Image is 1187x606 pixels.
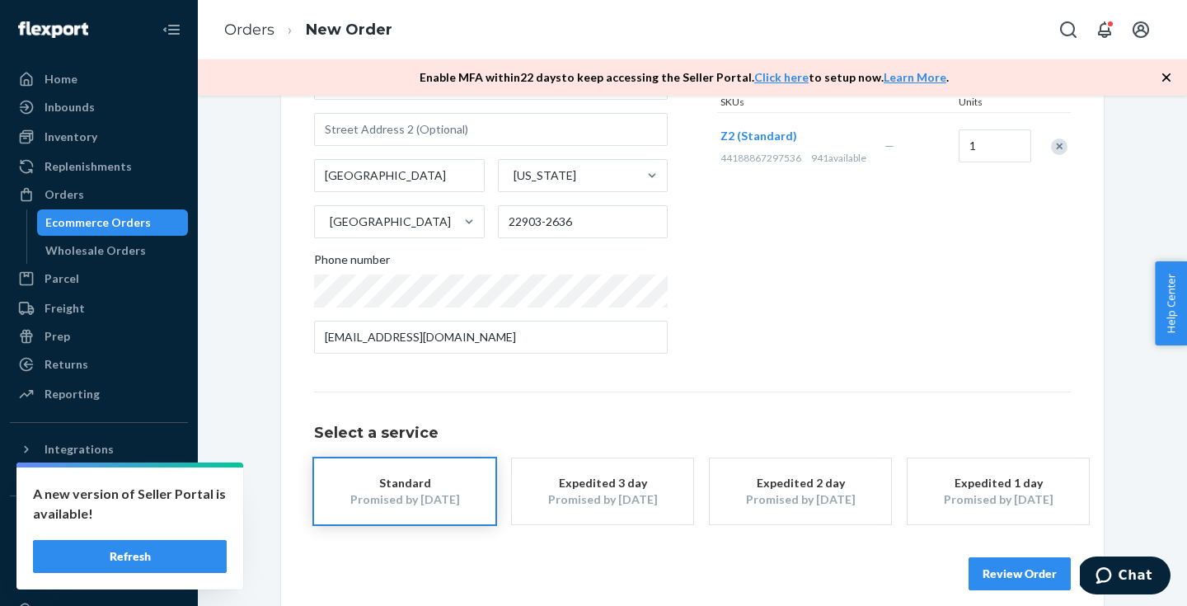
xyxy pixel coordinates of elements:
a: Freight [10,295,188,322]
div: Expedited 1 day [932,475,1064,491]
button: Z2 (Standard) [720,128,797,144]
a: Learn More [884,70,946,84]
span: Phone number [314,251,390,275]
div: Promised by [DATE] [537,491,669,508]
a: Click here [754,70,809,84]
iframe: Opens a widget where you can chat to one of our agents [1080,557,1171,598]
a: Home [10,66,188,92]
div: Integrations [45,441,114,458]
div: Ecommerce Orders [45,214,151,231]
button: Close Navigation [155,13,188,46]
button: StandardPromised by [DATE] [314,458,495,524]
div: Standard [339,475,471,491]
div: Expedited 3 day [537,475,669,491]
div: Wholesale Orders [45,242,146,259]
input: Street Address 2 (Optional) [314,113,668,146]
button: Open Search Box [1052,13,1085,46]
button: Review Order [969,557,1071,590]
input: ZIP Code [498,205,669,238]
a: Settings [10,569,188,595]
ol: breadcrumbs [211,6,406,54]
div: Promised by [DATE] [734,491,866,508]
button: Expedited 1 dayPromised by [DATE] [908,458,1089,524]
a: Add Integration [10,469,188,489]
div: Reporting [45,386,100,402]
a: Returns [10,351,188,378]
div: Prep [45,328,70,345]
a: Orders [224,21,274,39]
a: Orders [10,181,188,208]
div: Home [45,71,77,87]
div: Inventory [45,129,97,145]
div: Promised by [DATE] [932,491,1064,508]
span: Z2 (Standard) [720,129,797,143]
div: Parcel [45,270,79,287]
div: SKUs [717,95,955,112]
button: Refresh [33,540,227,573]
input: [GEOGRAPHIC_DATA] [328,214,330,230]
div: Expedited 2 day [734,475,866,491]
p: Enable MFA within 22 days to keep accessing the Seller Portal. to setup now. . [420,69,949,86]
div: Returns [45,356,88,373]
p: A new version of Seller Portal is available! [33,484,227,524]
div: Inbounds [45,99,95,115]
a: Inventory [10,124,188,150]
button: Expedited 2 dayPromised by [DATE] [710,458,891,524]
a: Wholesale Orders [37,237,189,264]
div: [US_STATE] [514,167,576,184]
h1: Select a service [314,425,1071,442]
a: Parcel [10,265,188,292]
input: Email (Only Required for International) [314,321,668,354]
button: Integrations [10,436,188,463]
a: Inbounds [10,94,188,120]
div: Units [955,95,1030,112]
button: Open account menu [1124,13,1157,46]
span: — [884,139,894,153]
input: City [314,159,485,192]
div: Orders [45,186,84,203]
div: Freight [45,300,85,317]
input: Quantity [959,129,1031,162]
span: 44188867297536 [720,152,801,164]
button: Open notifications [1088,13,1121,46]
div: [GEOGRAPHIC_DATA] [330,214,451,230]
input: [US_STATE] [512,167,514,184]
button: Expedited 3 dayPromised by [DATE] [512,458,693,524]
button: Fast Tags [10,510,188,536]
img: Flexport logo [18,21,88,38]
span: 941 available [811,152,866,164]
a: Reporting [10,381,188,407]
div: Replenishments [45,158,132,175]
div: Promised by [DATE] [339,491,471,508]
div: Remove Item [1051,139,1067,155]
a: Ecommerce Orders [37,209,189,236]
a: Prep [10,323,188,350]
a: New Order [306,21,392,39]
a: Add Fast Tag [10,543,188,562]
button: Help Center [1155,261,1187,345]
a: Replenishments [10,153,188,180]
